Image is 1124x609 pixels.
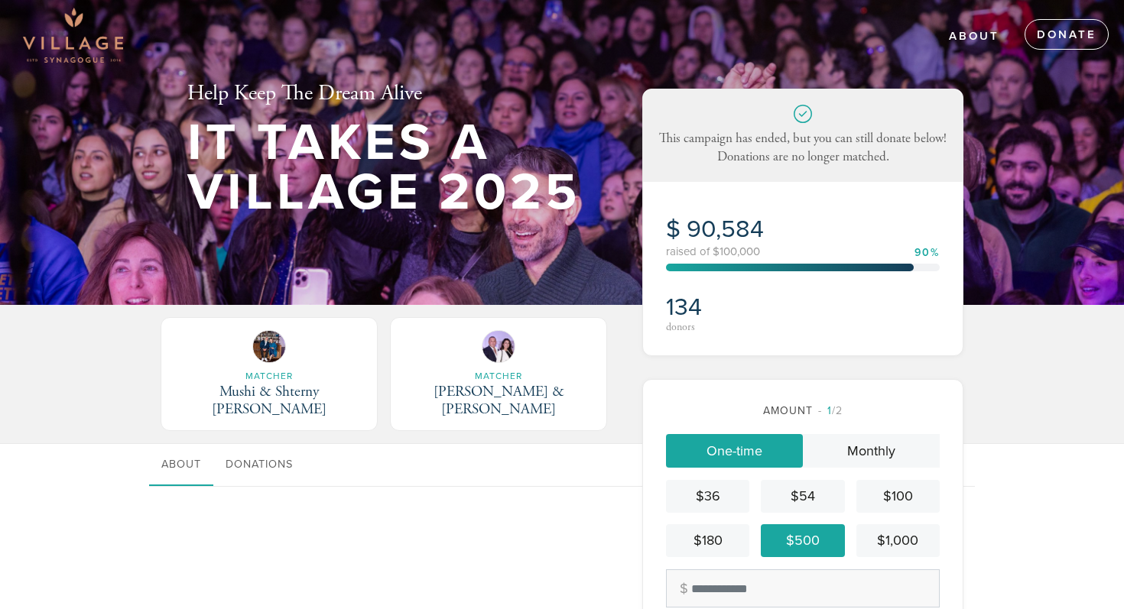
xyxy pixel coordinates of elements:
[803,434,940,468] a: Monthly
[827,404,832,417] span: 1
[687,215,764,244] span: 90,584
[862,530,934,551] div: $1,000
[213,444,305,487] a: Donations
[767,530,838,551] div: $500
[149,444,213,487] a: About
[1025,19,1109,50] a: Donate
[767,486,838,507] div: $54
[862,486,934,507] div: $100
[761,480,844,513] a: $54
[666,524,749,557] a: $180
[672,530,743,551] div: $180
[666,215,681,244] span: $
[23,8,123,63] img: Village-sdquare-png-1_0.png
[818,404,843,417] span: /2
[666,246,940,258] div: raised of $100,000
[856,480,940,513] a: $100
[415,383,582,418] h2: [PERSON_NAME] & [PERSON_NAME]
[643,89,963,182] div: This campaign has ended, but you can still donate below! Donations are no longer matched.
[856,524,940,557] a: $1,000
[187,81,593,107] h2: Help Keep The Dream Alive
[186,383,352,418] h2: Mushi & Shterny [PERSON_NAME]
[666,480,749,513] a: $36
[666,322,798,332] div: donors
[245,369,293,383] span: matcher
[666,293,798,322] h2: 134
[761,524,844,557] a: $500
[914,248,940,258] div: 90%
[937,22,1011,51] a: About
[475,369,522,383] span: matcher
[666,434,803,468] a: One-time
[672,486,743,507] div: $36
[187,118,593,217] h1: It Takes a Village 2025
[666,403,940,419] div: Amount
